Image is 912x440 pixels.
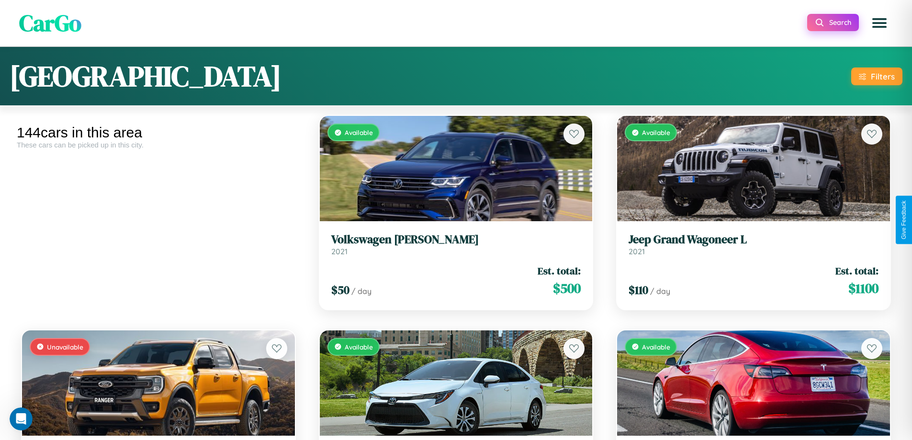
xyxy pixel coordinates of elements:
[331,233,581,247] h3: Volkswagen [PERSON_NAME]
[642,343,670,351] span: Available
[629,247,645,256] span: 2021
[851,68,902,85] button: Filters
[538,264,581,278] span: Est. total:
[47,343,83,351] span: Unavailable
[629,233,878,247] h3: Jeep Grand Wagoneer L
[345,343,373,351] span: Available
[848,279,878,298] span: $ 1100
[807,14,859,31] button: Search
[10,56,281,96] h1: [GEOGRAPHIC_DATA]
[331,282,349,298] span: $ 50
[650,286,670,296] span: / day
[331,247,348,256] span: 2021
[642,128,670,136] span: Available
[835,264,878,278] span: Est. total:
[345,128,373,136] span: Available
[901,201,907,239] div: Give Feedback
[829,18,851,27] span: Search
[17,124,300,141] div: 144 cars in this area
[17,141,300,149] div: These cars can be picked up in this city.
[10,407,33,430] iframe: Intercom live chat
[866,10,893,36] button: Open menu
[629,282,648,298] span: $ 110
[553,279,581,298] span: $ 500
[629,233,878,256] a: Jeep Grand Wagoneer L2021
[331,233,581,256] a: Volkswagen [PERSON_NAME]2021
[351,286,372,296] span: / day
[871,71,895,81] div: Filters
[19,7,81,39] span: CarGo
